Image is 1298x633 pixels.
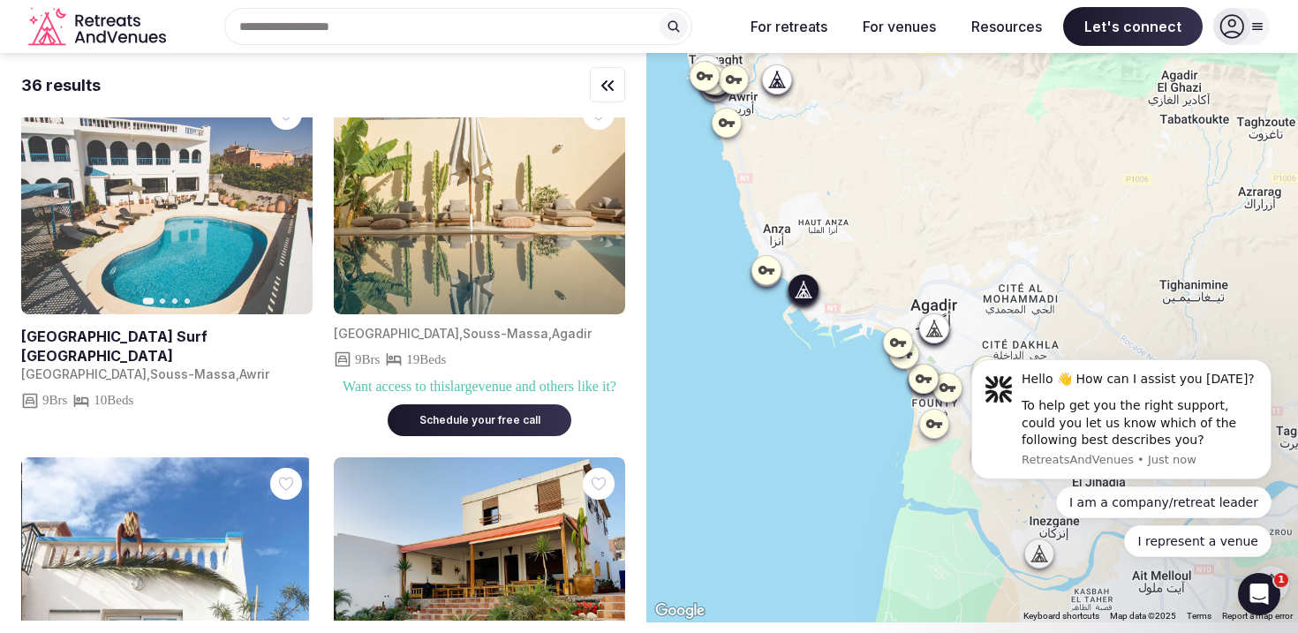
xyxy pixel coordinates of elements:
span: [GEOGRAPHIC_DATA] [21,366,147,381]
a: Open this area in Google Maps (opens a new window) [651,599,709,622]
button: For venues [849,7,950,46]
span: 9 Brs [42,391,67,410]
span: , [548,326,552,341]
span: Agadir [552,326,592,341]
button: Go to slide 3 [172,298,177,304]
span: , [147,366,150,381]
a: View venue [21,327,306,366]
button: For retreats [736,7,841,46]
svg: Retreats and Venues company logo [28,7,170,47]
span: Awrir [239,366,269,381]
div: 36 results [21,74,101,96]
span: 10 Beds [94,391,133,410]
a: View Villa Mandala Surf Maroc [21,87,313,314]
button: Resources [957,7,1056,46]
span: , [236,366,239,381]
button: Go to slide 1 [143,298,155,305]
span: Souss-Massa [150,366,236,381]
div: Schedule your free call [409,413,550,428]
button: Go to slide 2 [160,298,165,304]
img: Google [651,599,709,622]
span: 9 Brs [355,350,380,369]
span: [GEOGRAPHIC_DATA] [334,326,459,341]
div: Want access to this large venue and others like it? [334,377,625,396]
span: Souss-Massa [463,326,548,341]
span: Let's connect [1063,7,1203,46]
h2: [GEOGRAPHIC_DATA] Surf [GEOGRAPHIC_DATA] [21,327,306,366]
button: Go to slide 4 [185,298,190,304]
iframe: Intercom notifications message [945,337,1298,624]
span: 19 Beds [406,350,446,369]
span: 1 [1274,573,1288,587]
a: Schedule your free call [388,411,571,426]
span: , [459,326,463,341]
img: Featured image for venue [334,87,625,314]
a: Visit the homepage [28,7,170,47]
iframe: Intercom live chat [1238,573,1280,615]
